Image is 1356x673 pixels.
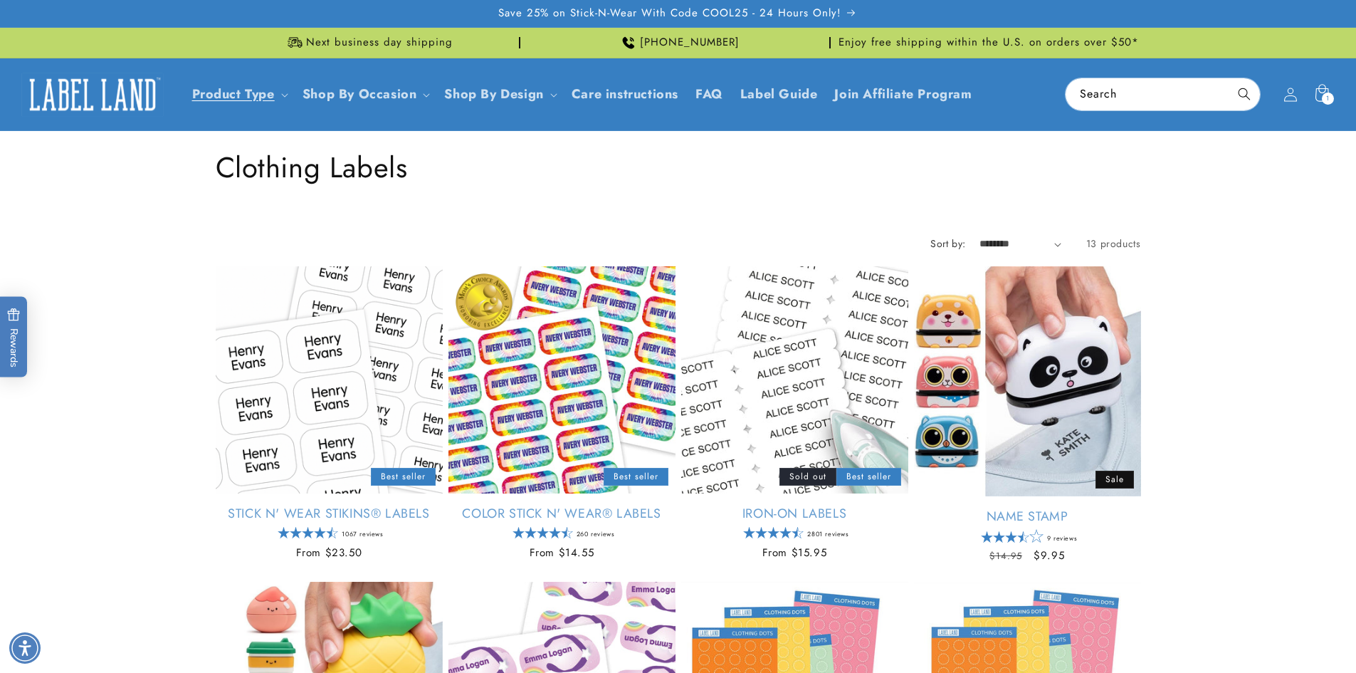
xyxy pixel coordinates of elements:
[192,85,275,103] a: Product Type
[740,86,818,103] span: Label Guide
[444,85,543,103] a: Shop By Design
[826,78,980,111] a: Join Affiliate Program
[216,149,1141,186] h1: Clothing Labels
[695,86,723,103] span: FAQ
[836,28,1141,58] div: Announcement
[563,78,687,111] a: Care instructions
[16,67,169,122] a: Label Land
[834,86,972,103] span: Join Affiliate Program
[1057,606,1342,659] iframe: Gorgias Floating Chat
[184,78,294,111] summary: Product Type
[640,36,740,50] span: [PHONE_NUMBER]
[1086,236,1141,251] span: 13 products
[526,28,831,58] div: Announcement
[448,506,676,522] a: Color Stick N' Wear® Labels
[572,86,678,103] span: Care instructions
[498,6,841,21] span: Save 25% on Stick-N-Wear With Code COOL25 - 24 Hours Only!
[687,78,732,111] a: FAQ
[732,78,826,111] a: Label Guide
[7,308,21,367] span: Rewards
[914,508,1141,525] a: Name Stamp
[21,73,164,117] img: Label Land
[306,36,453,50] span: Next business day shipping
[216,28,520,58] div: Announcement
[9,632,41,664] div: Accessibility Menu
[436,78,562,111] summary: Shop By Design
[216,506,443,522] a: Stick N' Wear Stikins® Labels
[839,36,1139,50] span: Enjoy free shipping within the U.S. on orders over $50*
[1326,93,1330,105] span: 1
[294,78,436,111] summary: Shop By Occasion
[1229,78,1260,110] button: Search
[930,236,965,251] label: Sort by:
[681,506,908,522] a: Iron-On Labels
[303,86,417,103] span: Shop By Occasion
